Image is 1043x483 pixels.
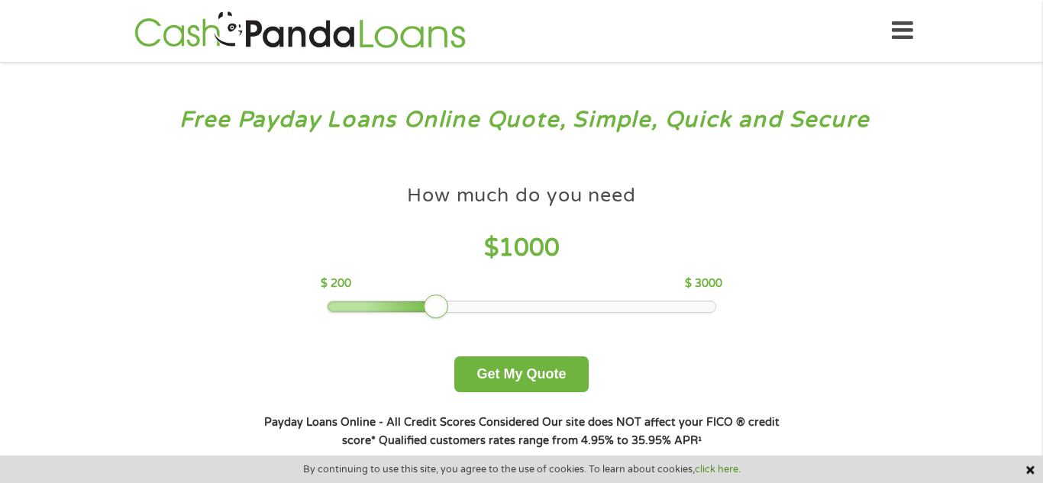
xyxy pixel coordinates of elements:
[44,106,999,134] h3: Free Payday Loans Online Quote, Simple, Quick and Secure
[321,233,722,264] h4: $
[130,9,470,53] img: GetLoanNow Logo
[321,275,351,292] p: $ 200
[407,183,636,208] h4: How much do you need
[379,434,702,447] strong: Qualified customers rates range from 4.95% to 35.95% APR¹
[454,356,588,392] button: Get My Quote
[685,275,722,292] p: $ 3000
[264,416,539,429] strong: Payday Loans Online - All Credit Scores Considered
[695,463,741,475] a: click here.
[303,464,741,475] span: By continuing to use this site, you agree to the use of cookies. To learn about cookies,
[499,233,560,262] span: 1000
[342,416,780,447] strong: Our site does NOT affect your FICO ® credit score*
